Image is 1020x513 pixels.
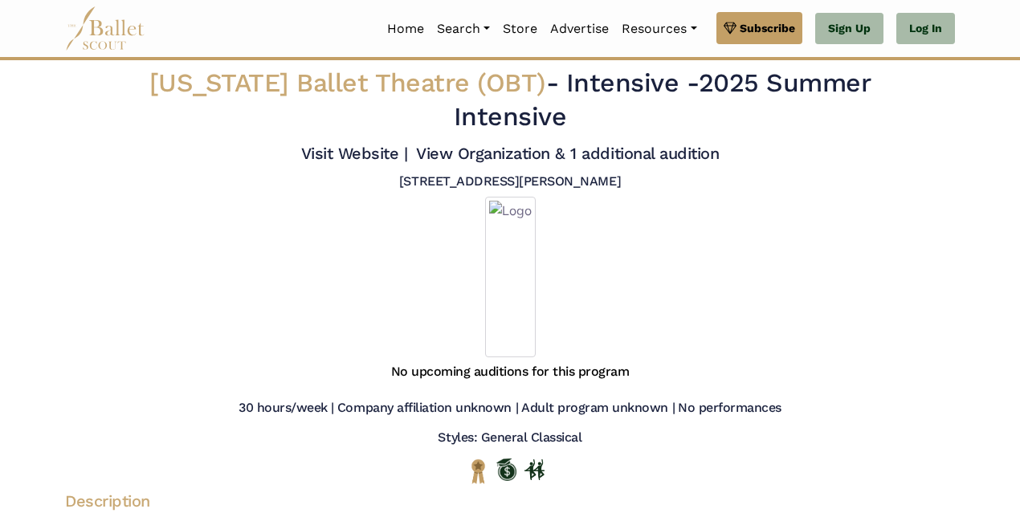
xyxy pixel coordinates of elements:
h5: Adult program unknown | [521,400,675,417]
h5: 30 hours/week | [239,400,334,417]
h5: [STREET_ADDRESS][PERSON_NAME] [399,173,621,190]
h2: - 2025 Summer Intensive [141,67,879,133]
img: Offers Scholarship [496,458,516,481]
h4: Description [52,491,968,511]
h5: No upcoming auditions for this program [391,364,630,381]
span: Subscribe [740,19,795,37]
a: Visit Website | [301,144,408,163]
a: Sign Up [815,13,883,45]
h5: Styles: General Classical [438,430,581,446]
a: Log In [896,13,955,45]
a: Home [381,12,430,46]
a: Resources [615,12,703,46]
img: Logo [485,197,536,357]
a: Advertise [544,12,615,46]
a: Subscribe [716,12,802,44]
a: View Organization & 1 additional audition [416,144,719,163]
span: [US_STATE] Ballet Theatre (OBT) [149,67,546,98]
a: Store [496,12,544,46]
span: Intensive - [566,67,699,98]
a: Search [430,12,496,46]
img: National [468,458,488,483]
img: In Person [524,459,545,480]
h5: Company affiliation unknown | [337,400,518,417]
h5: No performances [678,400,781,417]
img: gem.svg [724,19,736,37]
